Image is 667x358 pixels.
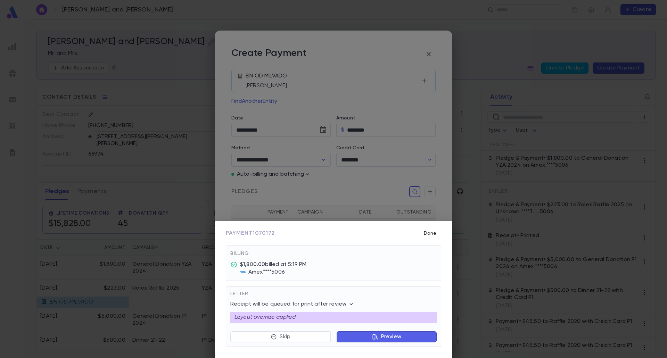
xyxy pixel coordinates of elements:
p: Receipt will be queued for print after review [230,301,355,308]
p: Preview [381,333,401,340]
span: Payment 1070172 [226,230,275,237]
div: Letter [230,291,437,301]
span: Billing [230,251,249,256]
div: $1,800.00 billed at 5:19 PM [240,261,306,268]
p: Skip [280,333,290,340]
button: Preview [337,331,437,342]
button: Skip [230,331,331,342]
button: Done [419,227,441,240]
div: Layout override applied [230,312,437,323]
